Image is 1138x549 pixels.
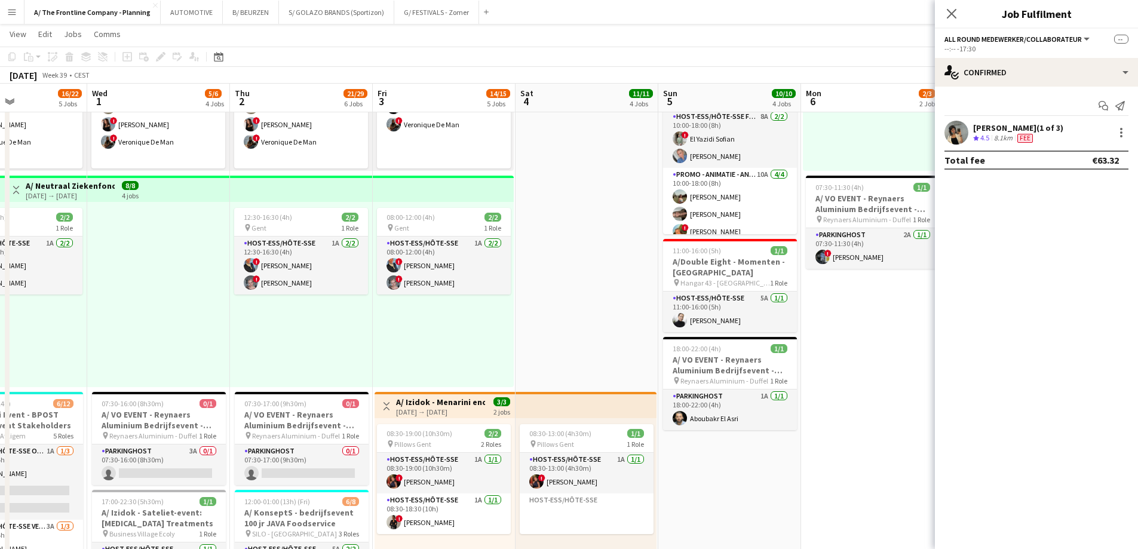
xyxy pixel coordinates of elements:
[58,89,82,98] span: 16/22
[913,215,930,224] span: 1 Role
[24,1,161,24] button: A/ The Frontline Company - Planning
[235,409,369,431] h3: A/ VO EVENT - Reynaers Aluminium Bedrijfsevent - PARKING LEVERANCIERS - 29/09 tem 06/10
[342,399,359,408] span: 0/1
[520,88,533,99] span: Sat
[199,529,216,538] span: 1 Role
[394,1,479,24] button: G/ FESTIVALS - Zomer
[772,99,795,108] div: 4 Jobs
[520,493,654,534] app-card-role-placeholder: Host-ess/Hôte-sse
[520,424,654,534] app-job-card: 08:30-13:00 (4h30m)1/1 Pillows Gent1 RoleHost-ess/Hôte-sse1A1/108:30-13:00 (4h30m)![PERSON_NAME]H...
[234,78,368,188] app-card-role: Host-ess/Hôte-sse8A3/307:30-18:00 (10h30m)![PERSON_NAME]![PERSON_NAME]!Veronique De Man
[342,431,359,440] span: 1 Role
[377,208,511,295] app-job-card: 08:00-12:00 (4h)2/2 Gent1 RoleHost-ess/Hôte-sse1A2/208:00-12:00 (4h)![PERSON_NAME]![PERSON_NAME]
[5,26,31,42] a: View
[92,507,226,529] h3: A/ Izidok - Sateliet-event: [MEDICAL_DATA] Treatments
[253,258,260,265] span: !
[33,26,57,42] a: Edit
[396,407,485,416] div: [DATE] → [DATE]
[815,183,864,192] span: 07:30-11:30 (4h)
[253,117,260,124] span: !
[919,99,938,108] div: 2 Jobs
[200,399,216,408] span: 0/1
[341,223,358,232] span: 1 Role
[663,88,677,99] span: Sun
[935,6,1138,22] h3: Job Fulfilment
[806,176,940,269] app-job-card: 07:30-11:30 (4h)1/1A/ VO EVENT - Reynaers Aluminium Bedrijfsevent - PARKING LEVERANCIERS - 29/09 ...
[804,94,821,108] span: 6
[484,213,501,222] span: 2/2
[339,529,359,538] span: 3 Roles
[806,193,940,214] h3: A/ VO EVENT - Reynaers Aluminium Bedrijfsevent - PARKING LEVERANCIERS - 29/09 tem 06/10
[235,507,369,529] h3: A/ KonseptS - bedrijfsevent 100 jr JAVA Foodservice
[682,131,689,139] span: !
[89,26,125,42] a: Comms
[377,424,511,534] app-job-card: 08:30-19:00 (10h30m)2/2 Pillows Gent2 RolesHost-ess/Hôte-sse1A1/108:30-19:00 (10h30m)![PERSON_NAM...
[824,250,832,257] span: !
[235,392,369,485] app-job-card: 07:30-17:00 (9h30m)0/1A/ VO EVENT - Reynaers Aluminium Bedrijfsevent - PARKING LEVERANCIERS - 29/...
[806,88,821,99] span: Mon
[394,223,409,232] span: Gent
[91,78,225,188] app-card-role: Host-ess/Hôte-sse8A3/307:00-18:00 (11h)![PERSON_NAME]![PERSON_NAME]!Veronique De Man
[1015,133,1035,143] div: Crew has different fees then in role
[663,292,797,332] app-card-role: Host-ess/Hôte-sse5A1/111:00-16:00 (5h)[PERSON_NAME]
[944,35,1091,44] button: All Round medewerker/collaborateur
[39,70,69,79] span: Week 39
[770,376,787,385] span: 1 Role
[244,213,292,222] span: 12:30-16:30 (4h)
[627,429,644,438] span: 1/1
[110,134,117,142] span: !
[395,515,403,522] span: !
[38,29,52,39] span: Edit
[806,228,940,269] app-card-role: Parkinghost2A1/107:30-11:30 (4h)![PERSON_NAME]
[772,89,796,98] span: 10/10
[26,191,115,200] div: [DATE] → [DATE]
[378,88,387,99] span: Fri
[110,117,117,124] span: !
[253,134,260,142] span: !
[344,99,367,108] div: 6 Jobs
[663,337,797,430] app-job-card: 18:00-22:00 (4h)1/1A/ VO EVENT - Reynaers Aluminium Bedrijfsevent - PARKING LEVERANCIERS - 29/09 ...
[663,168,797,260] app-card-role: Promo - Animatie - Animation10A4/410:00-18:00 (8h)[PERSON_NAME][PERSON_NAME]![PERSON_NAME]
[980,133,989,142] span: 4.5
[102,497,164,506] span: 17:00-22:30 (5h30m)
[234,208,368,295] app-job-card: 12:30-16:30 (4h)2/2 Gent1 RoleHost-ess/Hôte-sse1A2/212:30-16:30 (4h)![PERSON_NAME]![PERSON_NAME]
[935,58,1138,87] div: Confirmed
[663,110,797,168] app-card-role: Host-ess/Hôte-sse Fotobooth8A2/210:00-18:00 (8h)!El Yazidi Sofian[PERSON_NAME]
[59,26,87,42] a: Jobs
[682,224,689,231] span: !
[944,154,985,166] div: Total fee
[253,275,260,283] span: !
[244,399,306,408] span: 07:30-17:00 (9h30m)
[251,223,266,232] span: Gent
[252,431,340,440] span: Reynaers Aluminium - Duffel
[252,529,337,538] span: SILO - [GEOGRAPHIC_DATA]
[627,440,644,449] span: 1 Role
[377,237,511,295] app-card-role: Host-ess/Hôte-sse1A2/208:00-12:00 (4h)![PERSON_NAME]![PERSON_NAME]
[10,29,26,39] span: View
[102,399,164,408] span: 07:30-16:00 (8h30m)
[771,246,787,255] span: 1/1
[92,392,226,485] app-job-card: 07:30-16:00 (8h30m)0/1A/ VO EVENT - Reynaers Aluminium Bedrijfsevent - PARKING LEVERANCIERS - 29/...
[94,29,121,39] span: Comms
[493,397,510,406] span: 3/3
[279,1,394,24] button: S/ GOLAZO BRANDS (Sportizon)
[487,99,510,108] div: 5 Jobs
[663,389,797,430] app-card-role: Parkinghost1A1/118:00-22:00 (4h)Aboubakr El Asri
[395,117,403,124] span: !
[56,223,73,232] span: 1 Role
[377,493,511,534] app-card-role: Host-ess/Hôte-sse1A1/108:30-18:30 (10h)![PERSON_NAME]
[199,431,216,440] span: 1 Role
[53,431,73,440] span: 5 Roles
[629,89,653,98] span: 11/11
[234,237,368,295] app-card-role: Host-ess/Hôte-sse1A2/212:30-16:30 (4h)![PERSON_NAME]![PERSON_NAME]
[537,440,574,449] span: Pillows Gent
[486,89,510,98] span: 14/15
[913,183,930,192] span: 1/1
[1114,35,1128,44] span: --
